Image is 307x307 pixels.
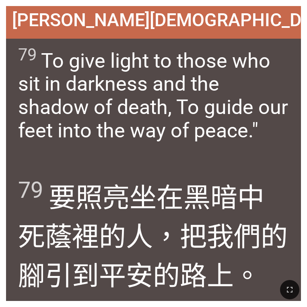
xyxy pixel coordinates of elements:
[45,260,261,292] wg4228: 引
[18,221,288,292] wg4639: 裡的人，把我們
[153,260,261,292] wg1515: 的路
[18,182,288,292] wg2521: 在
[18,182,288,292] wg2014: 坐
[18,176,288,293] span: 要照亮
[18,182,288,292] wg1722: 黑暗
[18,182,288,292] wg4655: 中死
[99,260,261,292] wg1519: 平安
[18,45,37,64] sup: 79
[18,45,288,143] span: To give light to those who sit in darkness and the shadow of death, To guide our feet into the wa...
[18,177,43,203] sup: 79
[72,260,261,292] wg2720: 到
[18,221,288,292] wg2288: 蔭
[207,260,261,292] wg3598: 上。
